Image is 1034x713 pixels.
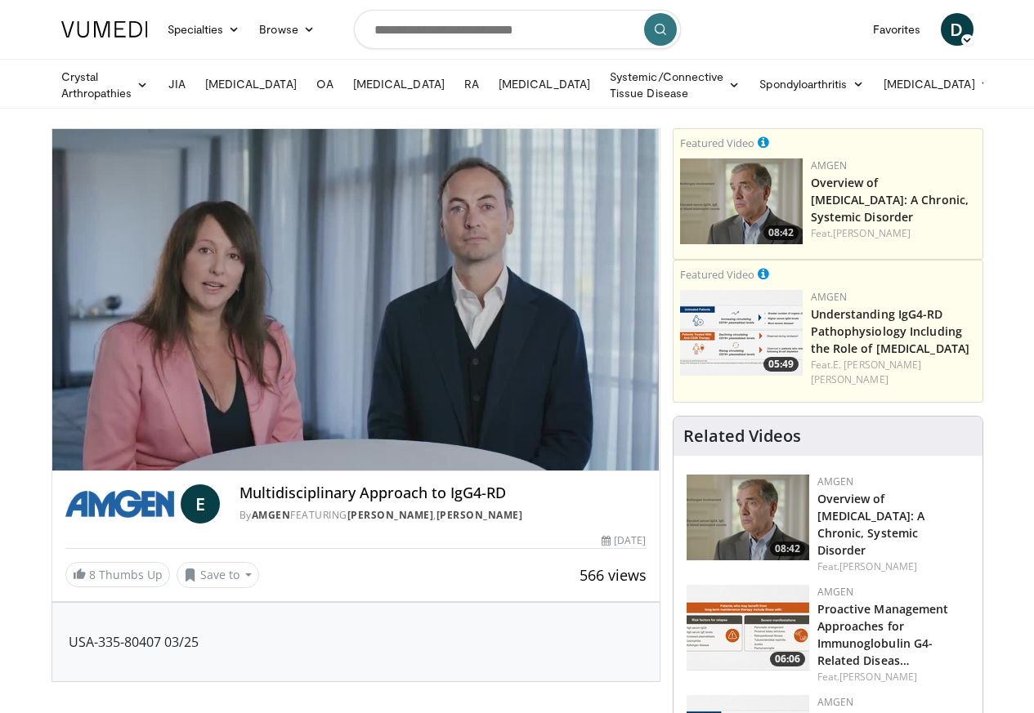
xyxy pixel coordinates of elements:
[687,585,809,671] img: b07e8bac-fd62-4609-bac4-e65b7a485b7c.png.150x105_q85_crop-smart_upscale.png
[817,491,925,558] a: Overview of [MEDICAL_DATA]: A Chronic, Systemic Disorder
[354,10,681,49] input: Search topics, interventions
[683,426,801,446] h4: Related Videos
[811,290,848,304] a: Amgen
[687,585,809,671] a: 06:06
[839,670,917,684] a: [PERSON_NAME]
[195,68,307,100] a: [MEDICAL_DATA]
[239,484,647,502] h4: Multidisciplinary Approach to IgG4-RD
[770,652,805,666] span: 06:06
[763,357,799,372] span: 05:49
[680,290,803,376] img: 3e5b4ad1-6d9b-4d8f-ba8e-7f7d389ba880.png.150x105_q85_crop-smart_upscale.png
[833,226,911,240] a: [PERSON_NAME]
[600,69,750,101] a: Systemic/Connective Tissue Disease
[249,13,325,46] a: Browse
[602,533,646,548] div: [DATE]
[763,225,799,240] span: 08:42
[158,13,250,46] a: Specialties
[454,68,489,100] a: RA
[874,68,1001,100] a: [MEDICAL_DATA]
[347,508,434,522] a: [PERSON_NAME]
[941,13,974,46] a: D
[239,508,647,523] div: By FEATURING ,
[680,136,754,150] small: Featured Video
[680,267,754,282] small: Featured Video
[817,585,854,599] a: Amgen
[817,695,854,709] a: Amgen
[811,358,922,386] a: E. [PERSON_NAME] [PERSON_NAME]
[839,559,917,573] a: [PERSON_NAME]
[817,601,949,668] a: Proactive Management Approaches for Immunoglobulin G4-Related Diseas…
[750,68,873,100] a: Spondyloarthritis
[65,484,174,524] img: Amgen
[811,306,970,356] a: Understanding IgG4-RD Pathophysiology Including the Role of [MEDICAL_DATA]
[89,567,96,582] span: 8
[680,290,803,376] a: 05:49
[52,129,660,471] video-js: Video Player
[177,562,260,588] button: Save to
[817,670,969,684] div: Feat.
[811,358,976,387] div: Feat.
[687,475,809,560] img: 40cb7efb-a405-4d0b-b01f-0267f6ac2b93.png.150x105_q85_crop-smart_upscale.png
[65,562,170,587] a: 8 Thumbs Up
[770,541,805,556] span: 08:42
[252,508,291,522] a: Amgen
[343,68,454,100] a: [MEDICAL_DATA]
[51,69,159,101] a: Crystal Arthropathies
[680,158,803,244] a: 08:42
[159,68,195,100] a: JIA
[687,475,809,560] a: 08:42
[436,508,523,522] a: [PERSON_NAME]
[817,559,969,574] div: Feat.
[181,484,220,524] a: E
[680,158,803,244] img: 40cb7efb-a405-4d0b-b01f-0267f6ac2b93.png.150x105_q85_crop-smart_upscale.png
[69,632,643,652] p: USA-335-80407 03/25
[811,175,969,225] a: Overview of [MEDICAL_DATA]: A Chronic, Systemic Disorder
[580,565,647,585] span: 566 views
[489,68,600,100] a: [MEDICAL_DATA]
[307,68,343,100] a: OA
[811,226,976,241] div: Feat.
[863,13,931,46] a: Favorites
[811,158,848,172] a: Amgen
[61,21,148,38] img: VuMedi Logo
[817,475,854,488] a: Amgen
